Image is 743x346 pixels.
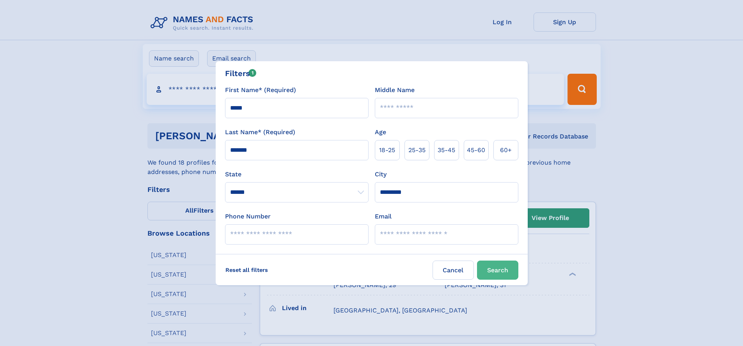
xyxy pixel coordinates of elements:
label: Reset all filters [220,261,273,279]
div: Filters [225,67,257,79]
span: 18‑25 [379,145,395,155]
label: State [225,170,369,179]
span: 45‑60 [467,145,485,155]
span: 35‑45 [438,145,455,155]
span: 25‑35 [408,145,426,155]
span: 60+ [500,145,512,155]
label: City [375,170,387,179]
label: Cancel [433,261,474,280]
label: First Name* (Required) [225,85,296,95]
label: Email [375,212,392,221]
label: Middle Name [375,85,415,95]
label: Age [375,128,386,137]
label: Phone Number [225,212,271,221]
button: Search [477,261,518,280]
label: Last Name* (Required) [225,128,295,137]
